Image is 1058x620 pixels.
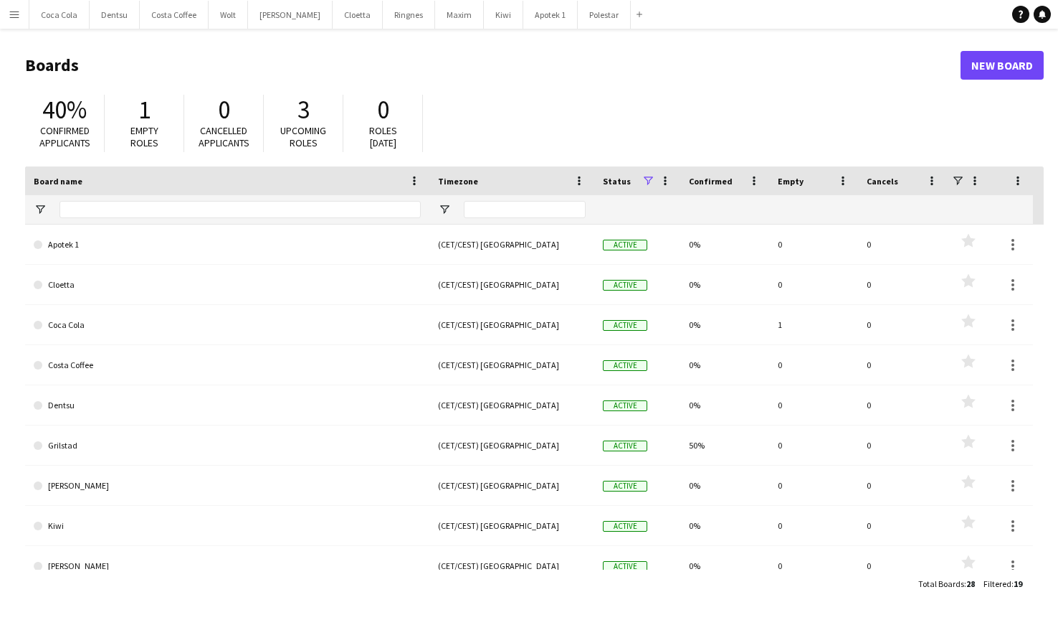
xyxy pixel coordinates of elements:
span: Active [603,521,647,532]
button: Coca Cola [29,1,90,29]
div: (CET/CEST) [GEOGRAPHIC_DATA] [429,345,594,385]
div: (CET/CEST) [GEOGRAPHIC_DATA] [429,305,594,344]
button: Polestar [578,1,631,29]
div: (CET/CEST) [GEOGRAPHIC_DATA] [429,466,594,505]
span: Active [603,360,647,371]
span: 40% [42,94,87,126]
input: Board name Filter Input [59,201,421,218]
span: Empty roles [130,124,158,149]
div: 1 [769,305,858,344]
span: Active [603,280,647,291]
div: 0 [858,305,947,344]
button: [PERSON_NAME] [248,1,333,29]
div: : [918,570,975,598]
div: (CET/CEST) [GEOGRAPHIC_DATA] [429,225,594,264]
div: (CET/CEST) [GEOGRAPHIC_DATA] [429,426,594,465]
a: [PERSON_NAME] [34,466,421,506]
div: 0% [680,546,769,586]
button: Dentsu [90,1,140,29]
span: Active [603,240,647,250]
span: 3 [297,94,310,126]
div: 0 [769,345,858,385]
div: : [983,570,1022,598]
a: Kiwi [34,506,421,546]
span: Active [603,441,647,451]
span: 28 [966,578,975,589]
span: Filtered [983,578,1011,589]
div: 0 [769,225,858,264]
button: Ringnes [383,1,435,29]
div: 0 [858,265,947,304]
span: Timezone [438,176,478,187]
button: Kiwi [484,1,523,29]
div: 0 [858,385,947,425]
div: 0% [680,305,769,344]
button: Costa Coffee [140,1,209,29]
div: 0% [680,345,769,385]
span: Upcoming roles [280,124,326,149]
button: Maxim [435,1,484,29]
span: Cancels [867,176,898,187]
span: Cancelled applicants [199,124,249,149]
div: 0 [769,426,858,465]
span: 0 [377,94,389,126]
div: 0% [680,506,769,545]
div: 0 [858,506,947,545]
input: Timezone Filter Input [464,201,586,218]
span: Status [603,176,631,187]
span: Active [603,400,647,411]
a: Dentsu [34,385,421,426]
span: 19 [1014,578,1022,589]
span: Total Boards [918,578,964,589]
a: New Board [961,51,1044,80]
a: [PERSON_NAME] [34,546,421,586]
span: Active [603,481,647,492]
span: Active [603,561,647,572]
div: 0% [680,385,769,425]
span: Confirmed applicants [39,124,90,149]
a: Apotek 1 [34,225,421,265]
div: 50% [680,426,769,465]
div: 0% [680,225,769,264]
div: (CET/CEST) [GEOGRAPHIC_DATA] [429,385,594,425]
span: 1 [138,94,151,126]
div: 0 [858,225,947,264]
button: Cloetta [333,1,383,29]
div: (CET/CEST) [GEOGRAPHIC_DATA] [429,546,594,586]
button: Open Filter Menu [34,203,47,216]
div: 0 [858,426,947,465]
div: 0 [769,466,858,505]
a: Cloetta [34,265,421,305]
div: 0 [858,466,947,505]
div: (CET/CEST) [GEOGRAPHIC_DATA] [429,265,594,304]
a: Costa Coffee [34,345,421,385]
div: 0 [769,265,858,304]
span: Roles [DATE] [369,124,397,149]
div: 0% [680,265,769,304]
a: Coca Cola [34,305,421,345]
div: 0 [769,506,858,545]
button: Apotek 1 [523,1,578,29]
div: 0 [858,345,947,385]
span: 0 [218,94,230,126]
span: Active [603,320,647,331]
div: 0 [769,546,858,586]
span: Confirmed [689,176,733,187]
a: Grilstad [34,426,421,466]
button: Wolt [209,1,248,29]
div: 0 [769,385,858,425]
div: 0% [680,466,769,505]
span: Board name [34,176,82,187]
div: 0 [858,546,947,586]
button: Open Filter Menu [438,203,451,216]
h1: Boards [25,55,961,76]
div: (CET/CEST) [GEOGRAPHIC_DATA] [429,506,594,545]
span: Empty [778,176,804,187]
